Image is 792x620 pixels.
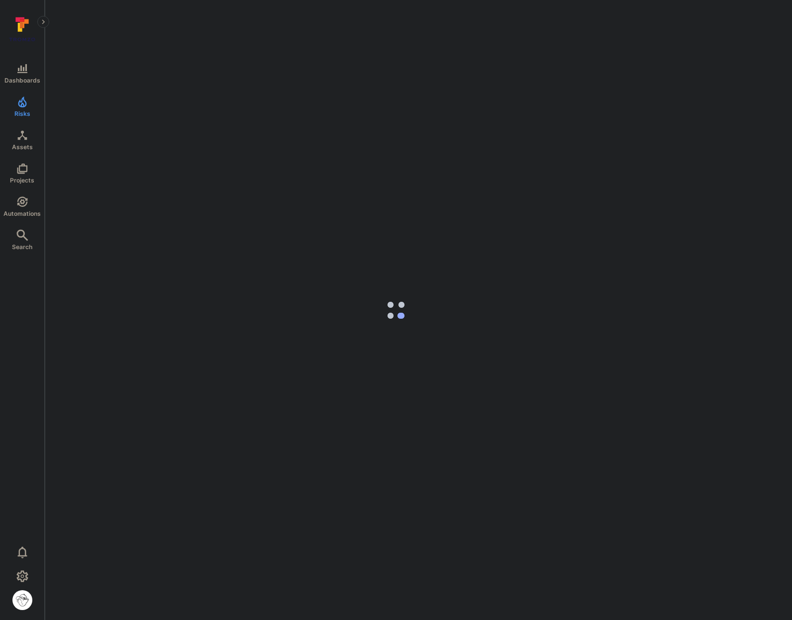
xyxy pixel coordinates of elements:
[14,110,30,117] span: Risks
[12,143,33,151] span: Assets
[12,590,32,610] div: Justin Kim
[3,210,41,217] span: Automations
[12,590,32,610] img: ACg8ocIqQenU2zSVn4varczOTTpfOuOTqpqMYkpMWRLjejB-DtIEo7w=s96-c
[12,243,32,251] span: Search
[10,177,34,184] span: Projects
[37,16,49,28] button: Expand navigation menu
[40,18,47,26] i: Expand navigation menu
[4,77,40,84] span: Dashboards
